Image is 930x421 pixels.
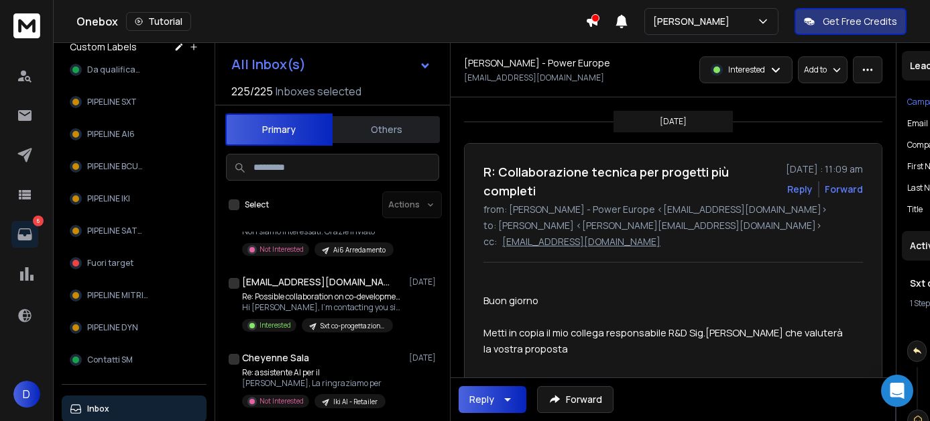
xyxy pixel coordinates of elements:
p: Add to [804,64,827,75]
p: [PERSON_NAME] [653,15,735,28]
button: Tutorial [126,12,191,31]
span: Metti in copia il mio collega responsabile R&D Sig.[PERSON_NAME] che valuterà la vostra proposta [483,326,845,355]
p: Hi [PERSON_NAME], I’m contacting you since [242,302,403,313]
p: Inbox [87,404,109,414]
button: Forward [537,386,614,413]
button: Primary [225,113,333,146]
div: Forward [825,183,863,196]
button: PIPELINE DYN [62,314,207,341]
h3: Custom Labels [70,40,137,54]
p: [PERSON_NAME], La ringraziamo per [242,378,386,389]
button: PIPELINE BCUBE [62,153,207,180]
h1: [EMAIL_ADDRESS][DOMAIN_NAME] [242,275,390,289]
button: All Inbox(s) [221,51,442,78]
div: Reply [469,393,494,406]
p: Re: Possible collaboration on co-development [242,291,403,302]
p: Sxt co-progettazione settembre [321,321,385,331]
p: 6 [33,216,44,226]
button: D [13,381,40,408]
button: Contatti SM [62,346,207,373]
label: Select [245,199,269,210]
button: Da qualificare [62,56,207,83]
h1: Cheyenne Sala [242,351,309,365]
span: PIPELINE MITRIC [87,290,149,301]
span: 1 Step [910,297,930,309]
button: Get Free Credits [795,8,907,35]
p: [DATE] [660,116,687,127]
h1: R: Collaborazione tecnica per progetti più completi [483,162,778,200]
span: Da qualificare [87,64,143,75]
button: PIPELINE AI6 [62,121,207,148]
p: Interested [728,64,765,75]
p: Get Free Credits [823,15,897,28]
a: 6 [11,221,38,248]
p: Re: assistente AI per il [242,367,386,378]
span: Fuori target [87,258,133,269]
p: Non siamo interessati. Grazie Inviato [242,226,394,237]
span: PIPELINE BCUBE [87,161,147,172]
p: [EMAIL_ADDRESS][DOMAIN_NAME] [464,73,604,83]
span: Saluti [483,374,510,387]
p: [DATE] [409,277,439,287]
div: Open Intercom Messenger [881,375,913,407]
span: 225 / 225 [231,83,273,99]
p: Ai6 Arredamento [333,245,386,255]
p: Not Interested [259,396,304,406]
h1: All Inbox(s) [231,58,306,71]
p: [DATE] [409,353,439,363]
p: Not Interested [259,244,304,254]
span: Buon giorno [483,293,538,307]
p: Interested [259,320,291,330]
button: PIPELINE SATA [62,218,207,244]
button: PIPELINE SXT [62,89,207,115]
p: [DATE] : 11:09 am [786,162,863,176]
button: PIPELINE MITRIC [62,282,207,309]
span: PIPELINE SATA [87,226,143,236]
span: PIPELINE DYN [87,322,138,333]
button: Reply [459,386,526,413]
h1: [PERSON_NAME] - Power Europe [464,56,610,70]
button: Reply [787,183,813,196]
p: Email [907,118,928,129]
span: PIPELINE AI6 [87,129,135,140]
p: to: [PERSON_NAME] <[PERSON_NAME][EMAIL_ADDRESS][DOMAIN_NAME]> [483,219,863,232]
button: PIPELINE IKI [62,185,207,212]
p: [EMAIL_ADDRESS][DOMAIN_NAME] [502,235,660,248]
p: Iki AI - Retailer [333,397,377,407]
button: Others [333,115,440,144]
p: cc: [483,235,497,248]
h3: Inboxes selected [276,83,361,99]
span: PIPELINE IKI [87,193,130,204]
p: title [907,204,923,215]
div: Onebox [76,12,585,31]
button: Fuori target [62,250,207,277]
p: from: [PERSON_NAME] - Power Europe <[EMAIL_ADDRESS][DOMAIN_NAME]> [483,203,863,216]
span: PIPELINE SXT [87,97,137,107]
span: Contatti SM [87,355,133,365]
